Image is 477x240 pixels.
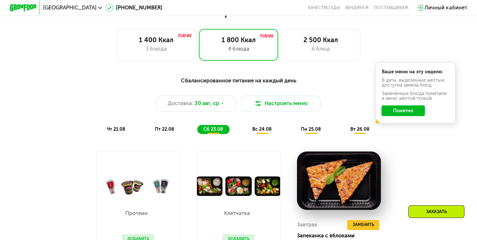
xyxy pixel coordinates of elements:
div: 3 блюда [124,45,189,53]
span: вс 24.08 [252,126,272,132]
div: Заказать [408,205,464,218]
button: Настроить меню [241,96,321,112]
div: 1 800 Ккал [206,36,271,44]
div: 4 блюда [206,45,271,53]
span: [GEOGRAPHIC_DATA] [43,5,97,10]
a: Качество еды [308,5,340,10]
div: 2 500 Ккал [288,36,354,44]
p: Протеин [122,211,151,216]
button: Понятно [381,105,425,116]
span: Заменить [353,222,374,228]
span: 20 авг, ср [195,100,219,108]
button: Заменить [347,220,379,230]
span: Доставка: [168,100,193,108]
div: Завтрак [297,220,317,230]
div: поставщикам [374,5,408,10]
div: В даты, выделенные желтым, доступна замена блюд. [381,78,449,88]
span: вт 26.08 [350,126,369,132]
div: 1 400 Ккал [124,36,189,44]
a: [PHONE_NUMBER] [106,4,163,12]
p: Клетчатка [222,211,252,216]
span: чт 21.08 [107,126,125,132]
div: Ваше меню на эту неделю [381,70,449,74]
div: Личный кабинет [425,4,467,12]
div: 6 блюд [288,45,354,53]
span: сб 23.08 [203,126,223,132]
div: Сбалансированное питание на каждый день [42,77,435,85]
span: пт 22.08 [155,126,174,132]
div: Запеканка с яблоками [297,233,386,239]
a: Вендинги [345,5,369,10]
div: Заменённые блюда пометили в меню жёлтой точкой. [381,91,449,101]
span: пн 25.08 [301,126,321,132]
